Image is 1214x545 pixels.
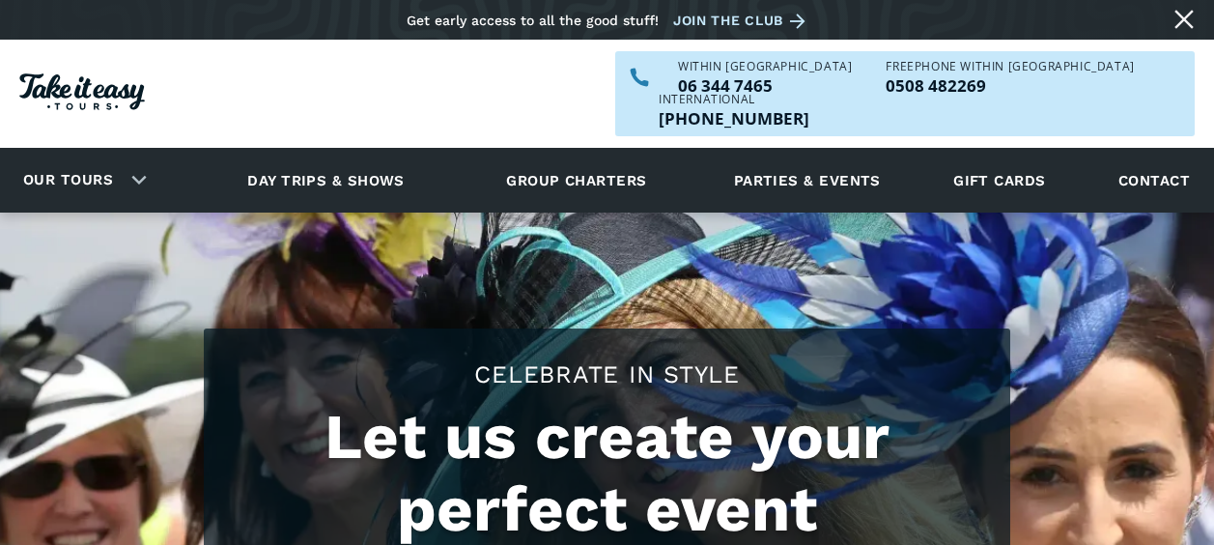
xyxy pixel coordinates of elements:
a: Parties & events [724,154,890,207]
p: 0508 482269 [886,77,1134,94]
a: Gift cards [944,154,1056,207]
a: Contact [1109,154,1200,207]
p: 06 344 7465 [678,77,852,94]
div: Get early access to all the good stuff! [407,13,659,28]
div: Freephone WITHIN [GEOGRAPHIC_DATA] [886,61,1134,72]
a: Homepage [19,64,145,125]
a: Group charters [482,154,670,207]
a: Join the club [673,9,812,33]
a: Day trips & shows [223,154,429,207]
div: International [659,94,809,105]
h2: CELEBRATE IN STYLE [223,358,991,391]
a: Call us within NZ on 063447465 [678,77,852,94]
div: WITHIN [GEOGRAPHIC_DATA] [678,61,852,72]
a: Close message [1169,4,1200,35]
a: Call us outside of NZ on +6463447465 [659,110,809,127]
img: Take it easy Tours logo [19,73,145,110]
p: [PHONE_NUMBER] [659,110,809,127]
a: Call us freephone within NZ on 0508482269 [886,77,1134,94]
a: Our tours [9,158,127,203]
